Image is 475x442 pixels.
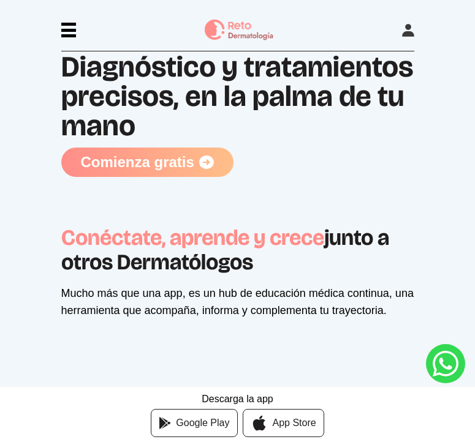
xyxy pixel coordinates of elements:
h1: Conéctate, aprende y crece [61,226,414,275]
a: whatsapp button [426,344,465,383]
a: Google Play [151,409,237,437]
span: junto a otros Dermatólogos [61,225,389,275]
a: Comienza gratis [61,148,234,177]
span: Google Play [176,416,229,430]
img: logo Reto dermatología [205,20,273,41]
a: App Store [243,409,324,437]
div: Descarga la app [202,389,273,404]
p: Mucho más que una app, es un hub de educación médica continua, una herramienta que acompaña, ... [61,285,414,319]
span: App Store [273,416,316,430]
h1: Diagnóstico y tratamientos precisos, en la palma de tu mano [61,52,414,140]
span: Comienza gratis [81,152,194,172]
